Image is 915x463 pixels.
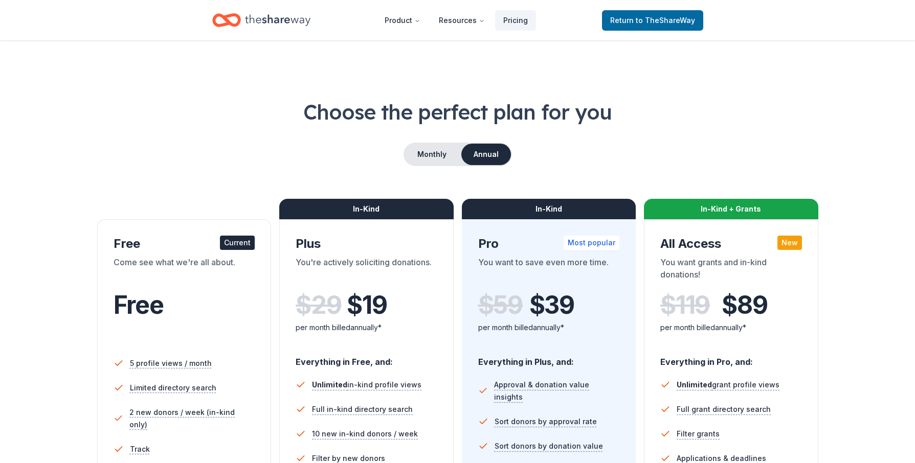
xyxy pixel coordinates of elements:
div: All Access [660,236,802,252]
a: Pricing [495,10,536,31]
div: Everything in Pro, and: [660,347,802,368]
div: New [777,236,802,250]
div: Current [220,236,255,250]
span: Track [130,443,150,455]
button: Resources [431,10,493,31]
span: Return [610,14,695,27]
span: Limited directory search [130,382,216,394]
button: Product [376,10,429,31]
div: Everything in Plus, and: [478,347,620,368]
div: In-Kind [279,199,454,219]
div: per month billed annually* [660,321,802,334]
a: Home [212,8,310,32]
button: Annual [461,144,511,165]
span: Full grant directory search [677,403,771,415]
span: Unlimited [677,380,712,389]
span: $ 19 [347,291,387,319]
div: Everything in Free, and: [296,347,437,368]
div: You're actively soliciting donations. [296,256,437,285]
div: Most popular [564,236,619,250]
span: Unlimited [312,380,347,389]
span: Sort donors by donation value [495,440,603,452]
button: Monthly [405,144,459,165]
div: Come see what we're all about. [114,256,255,285]
span: 10 new in-kind donors / week [312,428,418,440]
span: to TheShareWay [636,16,695,25]
span: Approval & donation value insights [494,379,619,403]
div: Plus [296,236,437,252]
div: per month billed annually* [478,321,620,334]
div: per month billed annually* [296,321,437,334]
span: Free [114,290,164,320]
span: $ 89 [722,291,767,319]
div: Free [114,236,255,252]
nav: Main [376,8,536,32]
span: Filter grants [677,428,720,440]
span: grant profile views [677,380,779,389]
span: $ 39 [529,291,574,319]
span: 2 new donors / week (in-kind only) [129,406,255,431]
span: Full in-kind directory search [312,403,413,415]
div: In-Kind + Grants [644,199,818,219]
span: 5 profile views / month [130,357,212,369]
span: Sort donors by approval rate [495,415,597,428]
div: You want grants and in-kind donations! [660,256,802,285]
div: You want to save even more time. [478,256,620,285]
a: Returnto TheShareWay [602,10,703,31]
div: In-Kind [462,199,636,219]
span: in-kind profile views [312,380,421,389]
h1: Choose the perfect plan for you [41,98,874,126]
div: Pro [478,236,620,252]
